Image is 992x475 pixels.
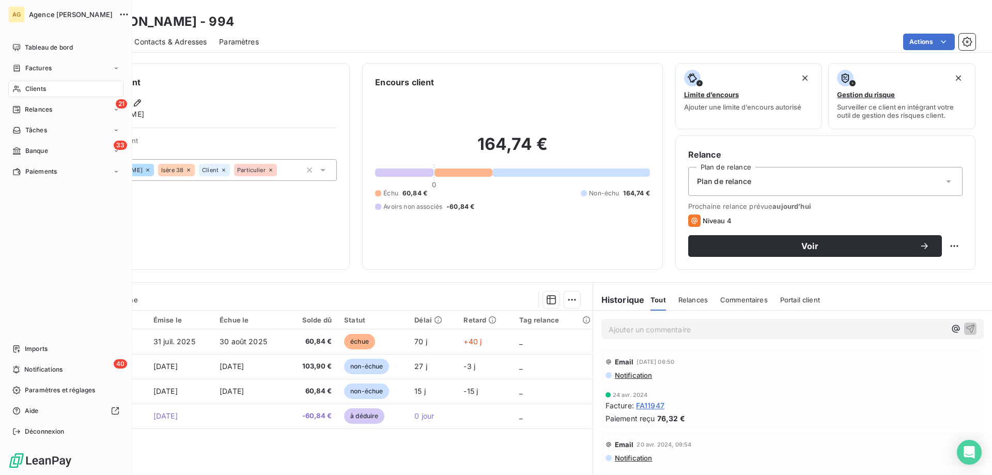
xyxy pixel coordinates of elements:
span: Clients [25,84,46,94]
h3: [PERSON_NAME] - 994 [91,12,234,31]
span: Email [615,358,634,366]
div: Échue le [220,316,281,324]
span: Relances [678,296,708,304]
span: Non-échu [589,189,619,198]
span: -15 j [463,387,478,395]
span: 60,84 € [293,386,332,396]
span: Niveau 4 [703,217,732,225]
span: Commentaires [720,296,768,304]
span: non-échue [344,384,389,399]
div: Tag relance [519,316,586,324]
input: Ajouter une valeur [277,165,285,175]
span: _ [519,362,522,371]
img: Logo LeanPay [8,452,72,469]
span: Notification [614,454,653,462]
h2: 164,74 € [375,134,649,165]
span: [DATE] [220,387,244,395]
span: 20 avr. 2024, 09:54 [637,441,691,448]
button: Gestion du risqueSurveiller ce client en intégrant votre outil de gestion des risques client. [828,63,975,129]
span: [DATE] [153,411,178,420]
span: 15 j [414,387,426,395]
span: -60,84 € [446,202,474,211]
span: Plan de relance [697,176,751,187]
div: Délai [414,316,451,324]
span: Gestion du risque [837,90,895,99]
span: 0 jour [414,411,434,420]
div: AG [8,6,25,23]
span: Paiement reçu [606,413,655,424]
button: Limite d’encoursAjouter une limite d’encours autorisé [675,63,823,129]
span: Échu [383,189,398,198]
span: Tout [650,296,666,304]
span: Paiements [25,167,57,176]
span: aujourd’hui [772,202,811,210]
span: 0 [432,180,436,189]
span: échue [344,334,375,349]
h6: Historique [593,294,645,306]
span: 70 j [414,337,427,346]
span: -60,84 € [293,411,332,421]
span: [DATE] [153,362,178,371]
span: Portail client [780,296,820,304]
span: Tâches [25,126,47,135]
span: [DATE] 08:50 [637,359,674,365]
span: Limite d’encours [684,90,739,99]
span: 40 [114,359,127,369]
span: Paramètres et réglages [25,386,95,395]
div: Retard [463,316,507,324]
span: Paramètres [219,37,259,47]
span: Ajouter une limite d’encours autorisé [684,103,801,111]
span: _ [519,337,522,346]
span: 30 août 2025 [220,337,267,346]
span: Agence [PERSON_NAME] [29,10,113,19]
span: Client [202,167,219,173]
span: 33 [114,141,127,150]
div: Solde dû [293,316,332,324]
div: Statut [344,316,402,324]
div: Open Intercom Messenger [957,440,982,465]
span: Notifications [24,365,63,374]
span: 103,90 € [293,361,332,372]
span: Contacts & Adresses [134,37,207,47]
span: Facture : [606,400,634,411]
span: Prochaine relance prévue [688,202,963,210]
span: -3 j [463,362,475,371]
span: Email [615,440,634,449]
span: Tableau de bord [25,43,73,52]
span: 24 avr. 2024 [613,392,648,398]
span: Avoirs non associés [383,202,442,211]
div: Émise le [153,316,207,324]
a: Aide [8,403,123,419]
span: 164,74 € [623,189,649,198]
span: Aide [25,406,39,416]
span: non-échue [344,359,389,374]
span: 60,84 € [402,189,427,198]
span: 76,32 € [657,413,685,424]
span: Relances [25,105,52,114]
span: Particulier [237,167,266,173]
button: Voir [688,235,942,257]
span: Déconnexion [25,427,65,436]
span: Isère 38 [161,167,183,173]
span: Imports [25,344,48,354]
h6: Encours client [375,76,434,88]
span: 21 [116,99,127,109]
span: Factures [25,64,52,73]
h6: Relance [688,148,963,161]
span: 60,84 € [293,336,332,347]
span: _ [519,411,522,420]
span: à déduire [344,408,384,424]
span: Voir [701,242,919,250]
span: 27 j [414,362,427,371]
span: Notification [614,371,653,379]
button: Actions [903,34,955,50]
span: Surveiller ce client en intégrant votre outil de gestion des risques client. [837,103,967,119]
span: [DATE] [220,362,244,371]
span: _ [519,387,522,395]
span: [DATE] [153,387,178,395]
span: 31 juil. 2025 [153,337,195,346]
span: +40 j [463,337,482,346]
h6: Informations client [63,76,337,88]
span: Propriétés Client [83,136,337,151]
span: FA11947 [636,400,664,411]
